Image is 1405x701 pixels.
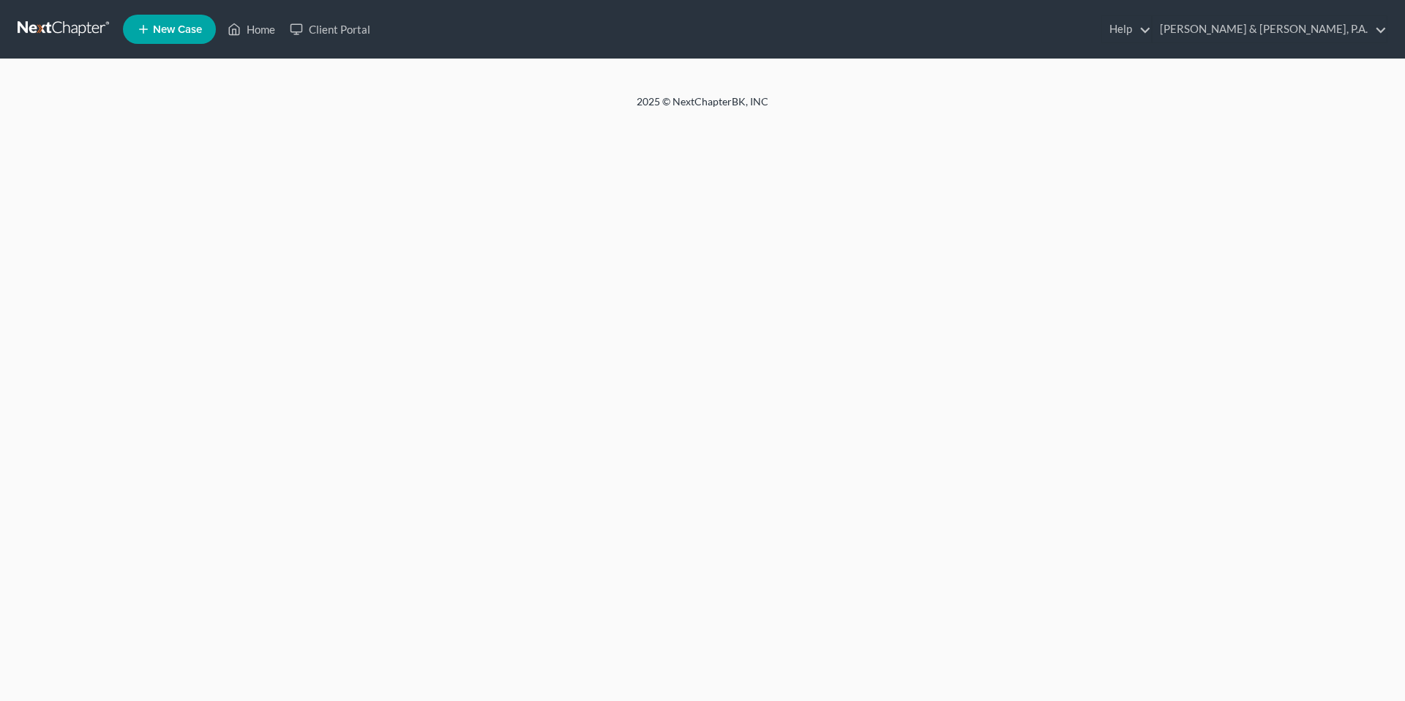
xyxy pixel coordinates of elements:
[285,94,1120,121] div: 2025 © NextChapterBK, INC
[1102,16,1151,42] a: Help
[123,15,216,44] new-legal-case-button: New Case
[282,16,378,42] a: Client Portal
[220,16,282,42] a: Home
[1153,16,1387,42] a: [PERSON_NAME] & [PERSON_NAME], P.A.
